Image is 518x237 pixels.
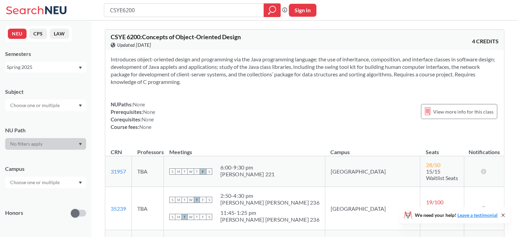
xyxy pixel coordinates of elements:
[133,101,145,107] span: None
[132,187,164,230] td: TBA
[111,56,499,86] section: Introduces object-oriented design and programming via the Java programming language; the use of i...
[194,168,200,175] span: T
[169,168,175,175] span: S
[188,197,194,203] span: W
[426,162,440,168] span: 28 / 50
[325,187,420,230] td: [GEOGRAPHIC_DATA]
[194,197,200,203] span: T
[200,197,206,203] span: F
[8,29,27,39] button: NEU
[457,212,498,218] a: Leave a testimonial
[182,197,188,203] span: T
[464,142,504,156] th: Notifications
[50,29,69,39] button: LAW
[5,50,86,58] div: Semesters
[200,168,206,175] span: F
[7,101,64,109] input: Choose one or multiple
[169,214,175,220] span: S
[7,178,64,187] input: Choose one or multiple
[142,116,154,122] span: None
[325,156,420,187] td: [GEOGRAPHIC_DATA]
[164,142,325,156] th: Meetings
[188,214,194,220] span: W
[5,209,23,217] p: Honors
[5,100,86,111] div: Dropdown arrow
[220,209,319,216] div: 11:45 - 1:25 pm
[206,214,212,220] span: S
[206,168,212,175] span: S
[206,197,212,203] span: S
[5,177,86,188] div: Dropdown arrow
[433,107,493,116] span: View more info for this class
[111,168,126,175] a: 31957
[79,66,82,69] svg: Dropdown arrow
[132,142,164,156] th: Professors
[132,156,164,187] td: TBA
[415,213,498,218] span: We need your help!
[426,205,458,218] span: 15/15 Waitlist Seats
[188,168,194,175] span: W
[175,214,182,220] span: M
[111,101,155,131] div: NUPaths: Prerequisites: Corequisites: Course fees:
[220,216,319,223] div: [PERSON_NAME] [PERSON_NAME] 236
[79,181,82,184] svg: Dropdown arrow
[264,3,281,17] div: magnifying glass
[175,168,182,175] span: M
[472,38,499,45] span: 4 CREDITS
[268,5,276,15] svg: magnifying glass
[143,109,155,115] span: None
[175,197,182,203] span: M
[139,124,152,130] span: None
[420,142,464,156] th: Seats
[5,127,86,134] div: NU Path
[325,142,420,156] th: Campus
[169,197,175,203] span: S
[7,63,78,71] div: Spring 2025
[289,4,316,17] button: Sign In
[220,199,319,206] div: [PERSON_NAME] [PERSON_NAME] 236
[220,171,274,178] div: [PERSON_NAME] 221
[426,199,443,205] span: 19 / 100
[111,205,126,212] a: 35239
[5,165,86,173] div: Campus
[182,168,188,175] span: T
[117,41,151,49] span: Updated [DATE]
[79,143,82,146] svg: Dropdown arrow
[182,214,188,220] span: T
[5,88,86,95] div: Subject
[109,4,259,16] input: Class, professor, course number, "phrase"
[29,29,47,39] button: CPS
[194,214,200,220] span: T
[5,62,86,73] div: Spring 2025Dropdown arrow
[111,148,122,156] div: CRN
[200,214,206,220] span: F
[220,164,274,171] div: 6:00 - 9:30 pm
[426,168,458,181] span: 15/15 Waitlist Seats
[5,138,86,150] div: Dropdown arrow
[220,192,319,199] div: 2:50 - 4:30 pm
[111,33,241,41] span: CSYE 6200 : Concepts of Object-Oriented Design
[79,104,82,107] svg: Dropdown arrow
